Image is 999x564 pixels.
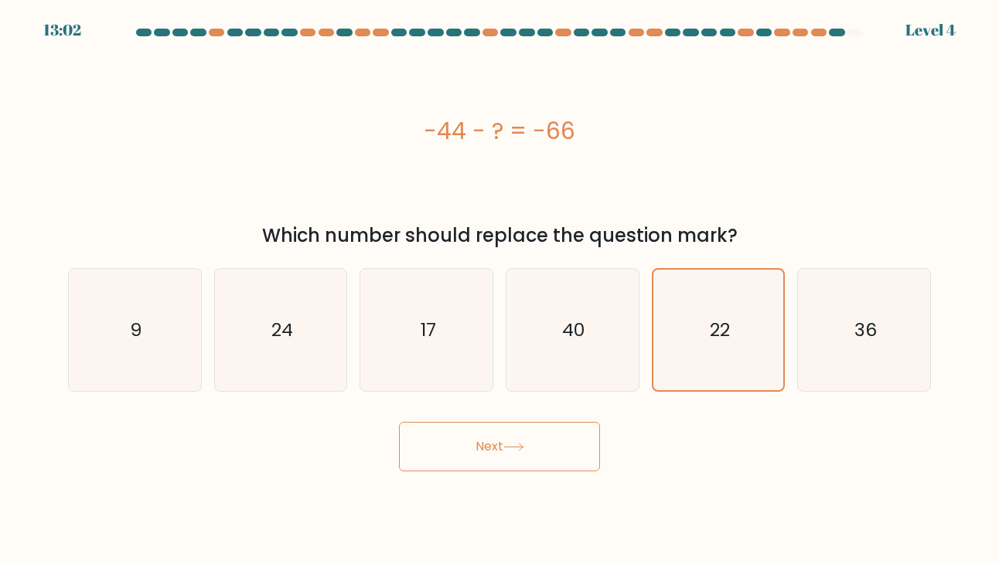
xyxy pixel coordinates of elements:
text: 24 [271,317,293,342]
div: Level 4 [905,19,956,42]
text: 36 [854,317,877,342]
div: 13:02 [43,19,81,42]
button: Next [399,422,600,471]
div: -44 - ? = -66 [68,114,931,148]
text: 9 [130,317,142,342]
text: 17 [420,317,435,342]
text: 40 [562,317,585,342]
text: 22 [710,318,730,342]
div: Which number should replace the question mark? [77,222,922,250]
